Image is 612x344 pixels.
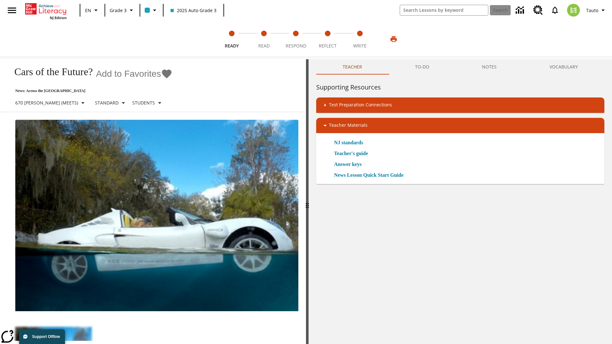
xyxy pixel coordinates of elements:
button: VOCABULARY [523,59,604,75]
button: Write step 5 of 5 [341,22,378,57]
span: Grade 3 [110,7,127,14]
div: Press Enter or Spacebar and then press right and left arrow keys to move the slider [306,59,309,344]
span: Reflect [319,43,337,49]
button: Class color is light blue. Change class color [142,4,161,16]
a: Resource Center, Will open in new tab [529,2,547,19]
img: avatar image [567,4,580,17]
button: Ready step 1 of 5 [213,22,250,57]
a: Data Center [512,2,529,19]
button: Respond step 3 of 5 [277,22,314,57]
span: EN [85,7,91,14]
div: Test Preparation Connections [316,97,604,113]
h6: Supporting Resources [316,82,604,92]
img: High-tech automobile treading water. [15,120,298,311]
span: Respond [286,43,306,49]
h1: Cars of the Future? [8,66,93,78]
button: Select a new avatar [563,2,584,18]
button: Select Student [130,97,166,109]
button: Read step 2 of 5 [245,22,282,57]
a: Teacher's guide, Will open in new browser window or tab [334,150,368,157]
a: NJ standards [334,139,367,147]
button: Support Offline [19,329,65,344]
span: 2025 Auto Grade 3 [171,7,216,14]
input: search field [400,5,488,15]
button: Open side menu [3,1,21,20]
span: Write [353,43,367,49]
button: TO-DO [389,59,456,75]
span: Add to Favorites [96,69,161,79]
button: Add to Favorites - Cars of the Future? [96,68,172,79]
button: Language: EN, Select a language [82,4,103,16]
button: NOTES [456,59,523,75]
p: Test Preparation Connections [329,101,392,109]
button: Teacher [316,59,389,75]
span: Support Offline [32,334,60,339]
button: Profile/Settings [584,4,609,16]
button: Print [383,33,404,45]
p: Standard [95,99,119,106]
div: Home [25,2,67,20]
p: News: Across the [GEOGRAPHIC_DATA] [8,89,172,93]
p: Students [132,99,155,106]
button: Select Lexile, 670 Lexile (Meets) [13,97,89,109]
button: Scaffolds, Standard [92,97,130,109]
p: 670 [PERSON_NAME] (Meets) [15,99,78,106]
div: Instructional Panel Tabs [316,59,604,75]
span: Read [258,43,270,49]
button: Reflect step 4 of 5 [309,22,346,57]
span: NJ Edition [50,15,67,20]
p: Teacher Materials [329,122,368,129]
span: Tauto [586,7,598,14]
span: Ready [225,43,239,49]
a: Answer keys, Will open in new browser window or tab [334,161,361,168]
div: Teacher Materials [316,118,604,133]
a: News Lesson Quick Start Guide, Will open in new browser window or tab [334,171,404,179]
div: activity [309,59,612,344]
a: Notifications [547,2,563,18]
button: Grade: Grade 3, Select a grade [107,4,138,16]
